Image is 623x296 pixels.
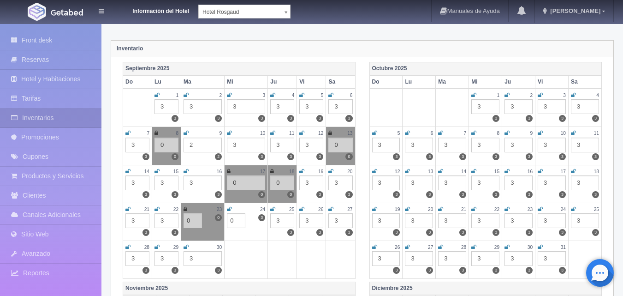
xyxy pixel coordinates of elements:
[405,138,433,152] div: 3
[144,169,149,174] small: 14
[28,3,46,21] img: Getabed
[198,5,291,18] a: Hotel Rosgaud
[147,131,149,136] small: 7
[215,115,222,122] label: 3
[144,245,149,250] small: 28
[184,99,222,114] div: 3
[258,153,265,160] label: 3
[123,282,356,295] th: Noviembre 2025
[154,138,178,152] div: 0
[316,229,323,236] label: 3
[526,267,533,274] label: 3
[438,138,466,152] div: 3
[258,115,265,122] label: 3
[561,207,566,212] small: 24
[51,9,83,16] img: Getabed
[471,175,499,190] div: 3
[471,138,499,152] div: 3
[530,131,533,136] small: 9
[144,207,149,212] small: 21
[227,99,265,114] div: 3
[405,251,433,266] div: 3
[459,191,466,198] label: 3
[318,207,323,212] small: 26
[471,213,499,228] div: 3
[492,267,499,274] label: 3
[123,75,152,89] th: Do
[504,213,533,228] div: 3
[528,169,533,174] small: 16
[184,251,222,266] div: 3
[215,267,222,274] label: 3
[459,229,466,236] label: 3
[227,138,265,152] div: 3
[142,191,149,198] label: 3
[154,251,178,266] div: 3
[538,175,566,190] div: 3
[538,138,566,152] div: 3
[287,229,294,236] label: 3
[594,207,599,212] small: 25
[125,213,149,228] div: 3
[258,191,265,198] label: 0
[287,191,294,198] label: 0
[115,5,189,15] dt: Información del Hotel
[592,115,599,122] label: 3
[316,191,323,198] label: 3
[217,169,222,174] small: 16
[125,175,149,190] div: 3
[469,75,502,89] th: Mi
[594,131,599,136] small: 11
[220,93,222,98] small: 2
[142,153,149,160] label: 3
[561,131,566,136] small: 10
[538,99,566,114] div: 3
[393,191,400,198] label: 3
[270,138,294,152] div: 3
[528,207,533,212] small: 23
[528,245,533,250] small: 30
[347,169,352,174] small: 20
[270,213,294,228] div: 3
[395,207,400,212] small: 19
[548,7,600,14] span: [PERSON_NAME]
[438,175,466,190] div: 3
[592,191,599,198] label: 3
[393,153,400,160] label: 3
[142,229,149,236] label: 3
[345,191,352,198] label: 3
[328,99,352,114] div: 3
[220,131,222,136] small: 9
[173,245,178,250] small: 29
[289,207,294,212] small: 25
[347,131,352,136] small: 13
[176,131,178,136] small: 8
[428,207,433,212] small: 20
[299,175,323,190] div: 3
[559,191,566,198] label: 3
[438,213,466,228] div: 3
[372,138,400,152] div: 3
[393,267,400,274] label: 3
[176,93,178,98] small: 1
[559,267,566,274] label: 3
[215,191,222,198] label: 3
[260,169,265,174] small: 17
[426,229,433,236] label: 3
[398,131,400,136] small: 5
[438,251,466,266] div: 3
[154,99,178,114] div: 3
[172,191,178,198] label: 3
[504,251,533,266] div: 3
[504,138,533,152] div: 3
[154,175,178,190] div: 3
[184,138,222,152] div: 2
[328,213,352,228] div: 3
[142,267,149,274] label: 3
[321,93,324,98] small: 5
[318,131,323,136] small: 12
[494,169,499,174] small: 15
[287,153,294,160] label: 3
[172,153,178,160] label: 0
[117,45,143,52] strong: Inventario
